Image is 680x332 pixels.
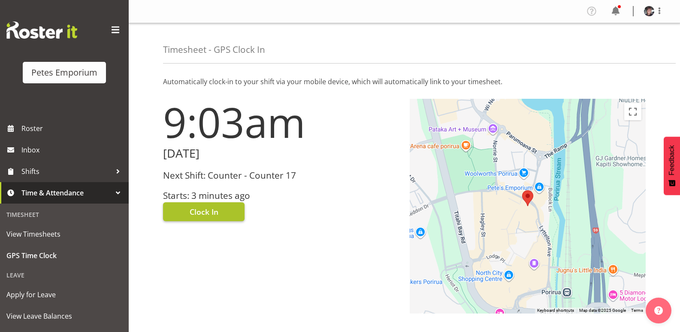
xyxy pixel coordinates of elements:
[2,206,127,223] div: Timesheet
[2,245,127,266] a: GPS Time Clock
[412,302,440,314] img: Google
[6,310,122,323] span: View Leave Balances
[668,145,676,175] span: Feedback
[644,6,654,16] img: michelle-whaleb4506e5af45ffd00a26cc2b6420a9100.png
[2,223,127,245] a: View Timesheets
[163,99,399,145] h1: 9:03am
[190,206,218,217] span: Clock In
[537,308,574,314] button: Keyboard shortcuts
[6,249,122,262] span: GPS Time Clock
[163,76,646,87] p: Automatically clock-in to your shift via your mobile device, which will automatically link to you...
[6,228,122,241] span: View Timesheets
[21,165,112,178] span: Shifts
[2,284,127,305] a: Apply for Leave
[6,288,122,301] span: Apply for Leave
[664,137,680,195] button: Feedback - Show survey
[2,305,127,327] a: View Leave Balances
[631,308,643,313] a: Terms (opens in new tab)
[163,45,265,55] h4: Timesheet - GPS Clock In
[21,122,124,135] span: Roster
[31,66,97,79] div: Petes Emporium
[624,103,641,120] button: Toggle fullscreen view
[163,202,245,221] button: Clock In
[21,186,112,199] span: Time & Attendance
[654,306,663,315] img: help-xxl-2.png
[163,171,399,180] h3: Next Shift: Counter - Counter 17
[163,191,399,201] h3: Starts: 3 minutes ago
[412,302,440,314] a: Open this area in Google Maps (opens a new window)
[2,266,127,284] div: Leave
[579,308,626,313] span: Map data ©2025 Google
[6,21,77,39] img: Rosterit website logo
[163,147,399,160] h2: [DATE]
[21,143,124,156] span: Inbox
